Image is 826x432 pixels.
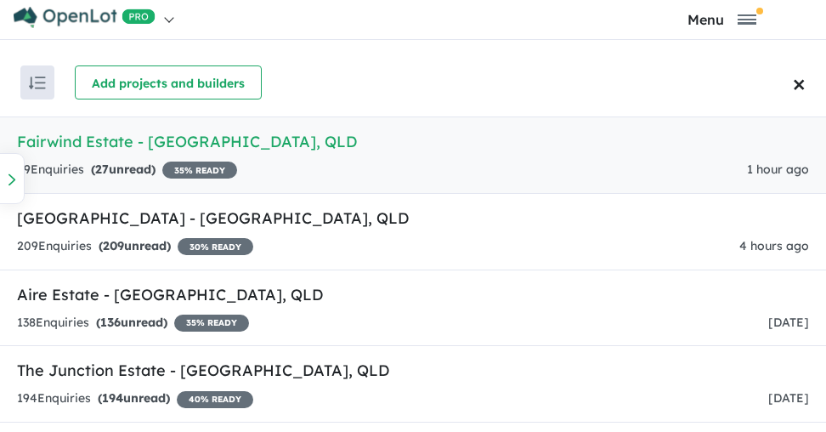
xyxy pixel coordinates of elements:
span: 1 hour ago [747,162,809,177]
h5: Aire Estate - [GEOGRAPHIC_DATA] , QLD [17,283,809,306]
span: 136 [100,315,121,330]
span: 194 [102,390,123,406]
div: 194 Enquir ies [17,389,253,409]
span: 35 % READY [174,315,249,332]
span: × [793,61,806,105]
h5: Fairwind Estate - [GEOGRAPHIC_DATA] , QLD [17,130,809,153]
div: 138 Enquir ies [17,313,249,333]
div: 209 Enquir ies [17,236,253,257]
h5: The Junction Estate - [GEOGRAPHIC_DATA] , QLD [17,359,809,382]
span: 209 [103,238,124,253]
span: [DATE] [768,390,809,406]
span: 30 % READY [178,238,253,255]
span: 4 hours ago [739,238,809,253]
div: 29 Enquir ies [17,160,237,180]
strong: ( unread) [96,315,167,330]
img: sort.svg [29,77,46,89]
strong: ( unread) [99,238,171,253]
h5: [GEOGRAPHIC_DATA] - [GEOGRAPHIC_DATA] , QLD [17,207,809,230]
strong: ( unread) [98,390,170,406]
span: 27 [95,162,109,177]
button: Add projects and builders [75,65,262,99]
button: Toggle navigation [622,11,823,27]
span: 40 % READY [177,391,253,408]
button: Close [788,48,826,117]
span: [DATE] [768,315,809,330]
img: Openlot PRO Logo White [14,7,156,28]
span: 35 % READY [162,162,237,179]
strong: ( unread) [91,162,156,177]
